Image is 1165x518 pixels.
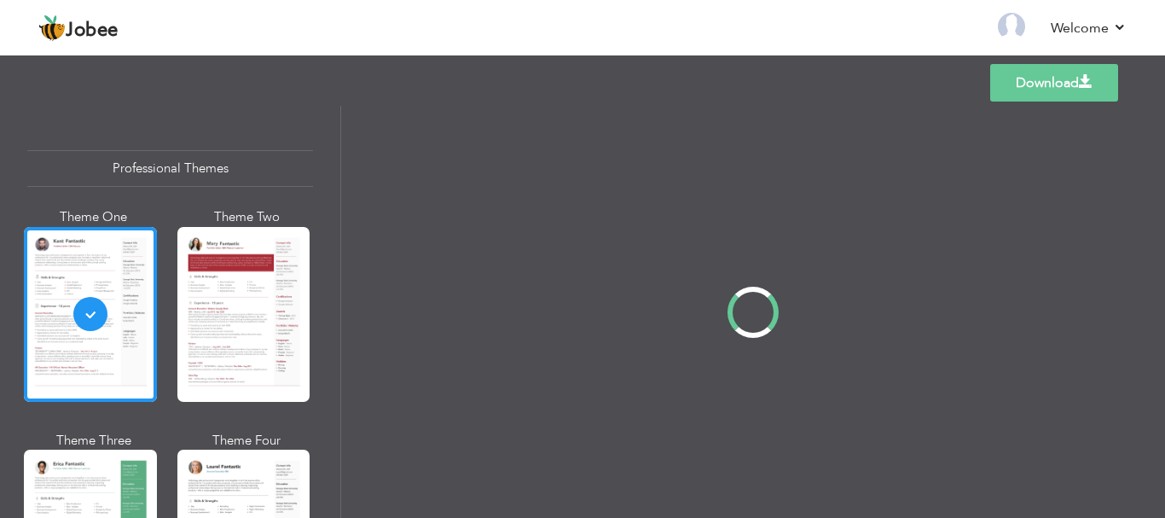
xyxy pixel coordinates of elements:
span: Jobee [66,21,119,40]
img: Profile Img [998,13,1025,40]
a: Welcome [1051,18,1127,38]
a: Jobee [38,15,119,42]
a: Download [990,64,1118,102]
img: jobee.io [38,15,66,42]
